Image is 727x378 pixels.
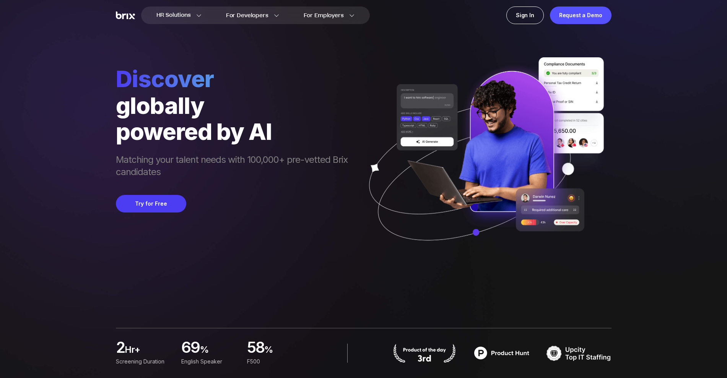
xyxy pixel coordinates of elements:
img: Brix Logo [116,11,135,19]
div: Screening duration [116,357,172,366]
div: globally [116,92,355,118]
span: For Developers [226,11,268,19]
img: ai generate [355,57,612,263]
div: F500 [247,357,303,366]
a: Sign In [506,6,544,24]
img: product hunt badge [469,344,534,363]
button: Try for Free [116,195,186,213]
span: HR Solutions [156,9,191,21]
img: TOP IT STAFFING [546,344,612,363]
span: Discover [116,65,355,92]
span: hr+ [125,344,172,359]
span: % [200,344,238,359]
img: product hunt badge [392,344,457,363]
div: English Speaker [181,357,237,366]
span: Matching your talent needs with 100,000+ pre-vetted Brix candidates [116,154,355,180]
span: 69 [181,341,200,356]
span: For Employers [304,11,344,19]
span: % [264,344,303,359]
span: 2 [116,341,125,356]
a: Request a Demo [550,6,612,24]
span: 58 [247,341,264,356]
div: powered by AI [116,118,355,144]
